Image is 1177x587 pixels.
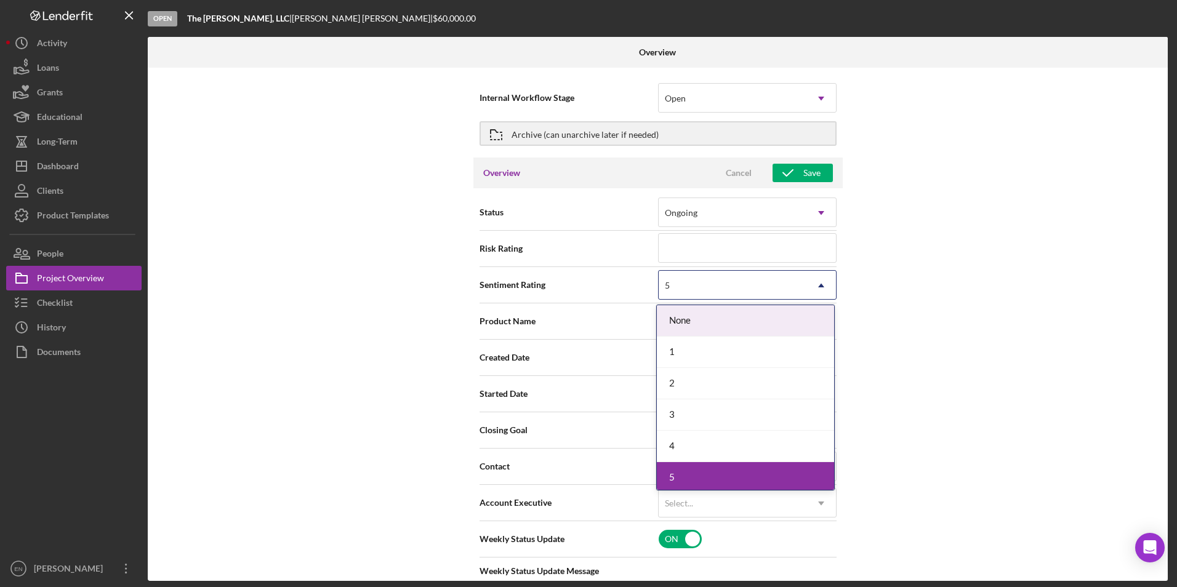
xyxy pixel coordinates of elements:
[37,154,79,182] div: Dashboard
[6,340,142,364] button: Documents
[292,14,433,23] div: [PERSON_NAME] [PERSON_NAME] |
[6,178,142,203] button: Clients
[37,80,63,108] div: Grants
[639,47,676,57] b: Overview
[665,498,693,508] div: Select...
[37,203,109,231] div: Product Templates
[480,460,658,473] span: Contact
[657,305,834,337] div: None
[480,242,658,255] span: Risk Rating
[37,266,104,293] div: Project Overview
[726,164,752,182] div: Cancel
[187,13,289,23] b: The [PERSON_NAME], LLC
[31,556,111,584] div: [PERSON_NAME]
[148,11,177,26] div: Open
[480,497,658,509] span: Account Executive
[14,565,22,572] text: EN
[480,565,837,577] span: Weekly Status Update Message
[37,340,81,367] div: Documents
[37,55,59,83] div: Loans
[480,351,658,364] span: Created Date
[37,31,67,58] div: Activity
[512,122,659,145] div: Archive (can unarchive later if needed)
[37,129,78,157] div: Long-Term
[665,208,697,218] div: Ongoing
[665,94,686,103] div: Open
[657,337,834,368] div: 1
[6,556,142,581] button: EN[PERSON_NAME]
[657,431,834,462] div: 4
[6,129,142,154] button: Long-Term
[6,266,142,290] button: Project Overview
[37,105,82,132] div: Educational
[480,388,658,400] span: Started Date
[37,315,66,343] div: History
[37,241,63,269] div: People
[773,164,833,182] button: Save
[6,241,142,266] button: People
[6,154,142,178] button: Dashboard
[6,31,142,55] button: Activity
[480,424,658,436] span: Closing Goal
[6,315,142,340] button: History
[37,178,63,206] div: Clients
[708,164,769,182] button: Cancel
[480,533,658,545] span: Weekly Status Update
[1135,533,1165,562] div: Open Intercom Messenger
[657,368,834,399] div: 2
[480,315,658,327] span: Product Name
[480,206,658,218] span: Status
[480,121,837,146] button: Archive (can unarchive later if needed)
[187,14,292,23] div: |
[6,80,142,105] button: Grants
[433,14,480,23] div: $60,000.00
[657,399,834,431] div: 3
[480,279,658,291] span: Sentiment Rating
[37,290,73,318] div: Checklist
[803,164,821,182] div: Save
[483,167,520,179] h3: Overview
[6,203,142,228] button: Product Templates
[6,290,142,315] button: Checklist
[665,281,670,290] div: 5
[6,105,142,129] button: Educational
[6,55,142,80] button: Loans
[480,92,658,104] span: Internal Workflow Stage
[657,462,834,493] div: 5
